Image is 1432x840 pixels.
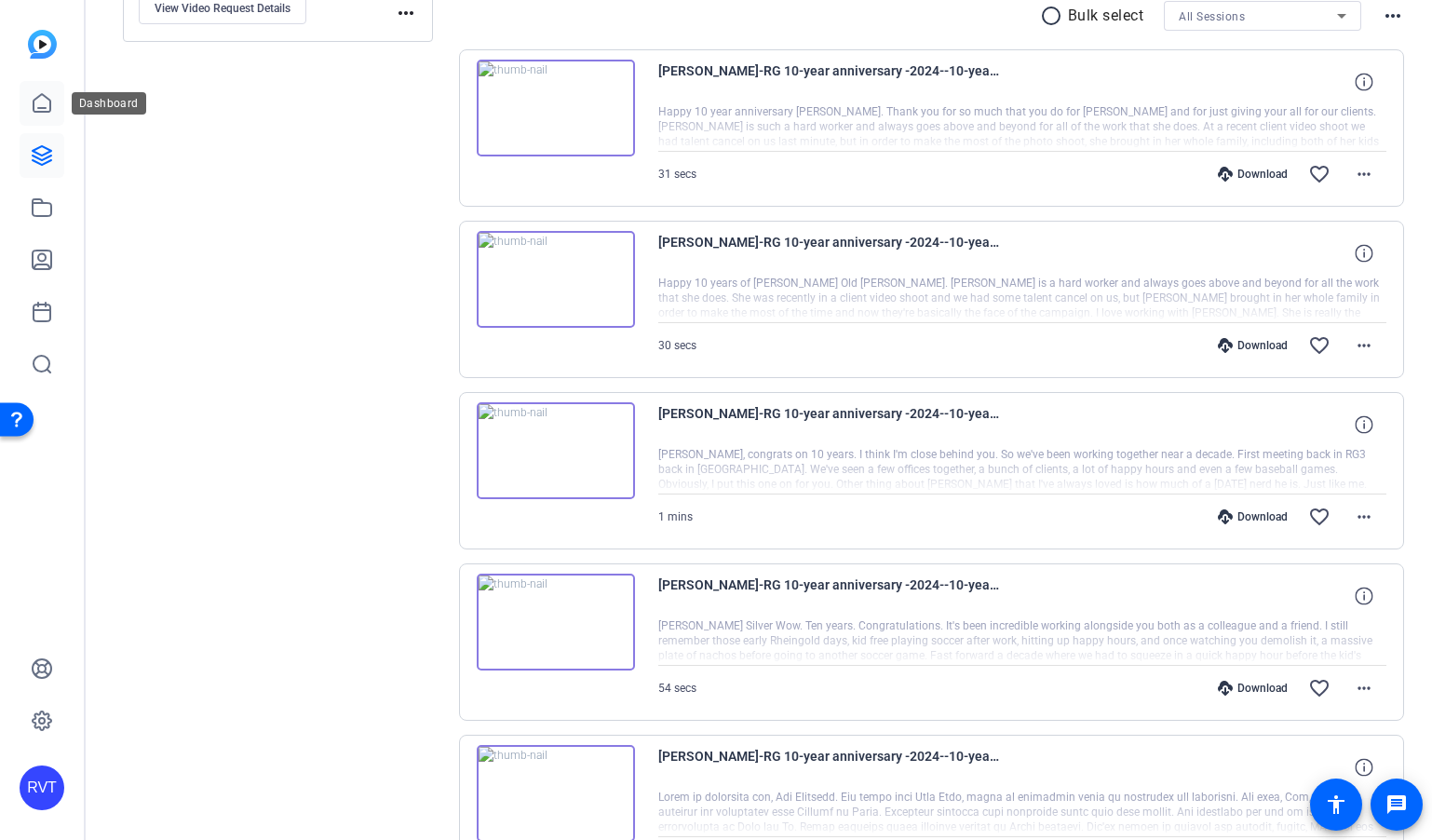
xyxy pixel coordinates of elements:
div: Download [1209,681,1297,696]
img: thumb-nail [477,60,635,156]
img: blue-gradient.svg [28,30,57,59]
span: 54 secs [658,682,696,695]
mat-icon: message [1385,793,1408,816]
mat-icon: favorite_border [1308,334,1331,357]
mat-icon: more_horiz [1382,5,1404,27]
span: [PERSON_NAME]-RG 10-year anniversary -2024--10-year anniversary video submission -2024- -17582227... [658,402,1003,447]
span: 1 mins [658,510,693,523]
mat-icon: favorite_border [1308,163,1331,185]
mat-icon: more_horiz [395,2,417,24]
span: [PERSON_NAME]-RG 10-year anniversary -2024--10-year anniversary video submission -2024- -17582297... [658,231,1003,276]
span: All Sessions [1179,10,1245,23]
div: Download [1209,338,1297,353]
mat-icon: favorite_border [1308,506,1331,528]
mat-icon: more_horiz [1353,163,1375,185]
span: 30 secs [658,339,696,352]
img: thumb-nail [477,231,635,328]
span: [PERSON_NAME]-RG 10-year anniversary -2024--10-year anniversary video submission -2024- -17582300... [658,60,1003,104]
mat-icon: radio_button_unchecked [1040,5,1068,27]
span: 31 secs [658,168,696,181]
div: RVT [20,765,64,810]
mat-icon: favorite_border [1308,677,1331,699]
p: Bulk select [1068,5,1144,27]
span: [PERSON_NAME]-RG 10-year anniversary -2024--10-year anniversary video submission -2024- -17581375... [658,745,1003,790]
div: Download [1209,509,1297,524]
span: View Video Request Details [155,1,290,16]
span: [PERSON_NAME]-RG 10-year anniversary -2024--10-year anniversary video submission -2024- -17581563... [658,574,1003,618]
img: thumb-nail [477,402,635,499]
img: thumb-nail [477,574,635,671]
mat-icon: more_horiz [1353,677,1375,699]
mat-icon: more_horiz [1353,506,1375,528]
mat-icon: more_horiz [1353,334,1375,357]
div: Dashboard [72,92,146,115]
div: Download [1209,167,1297,182]
mat-icon: accessibility [1325,793,1347,816]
